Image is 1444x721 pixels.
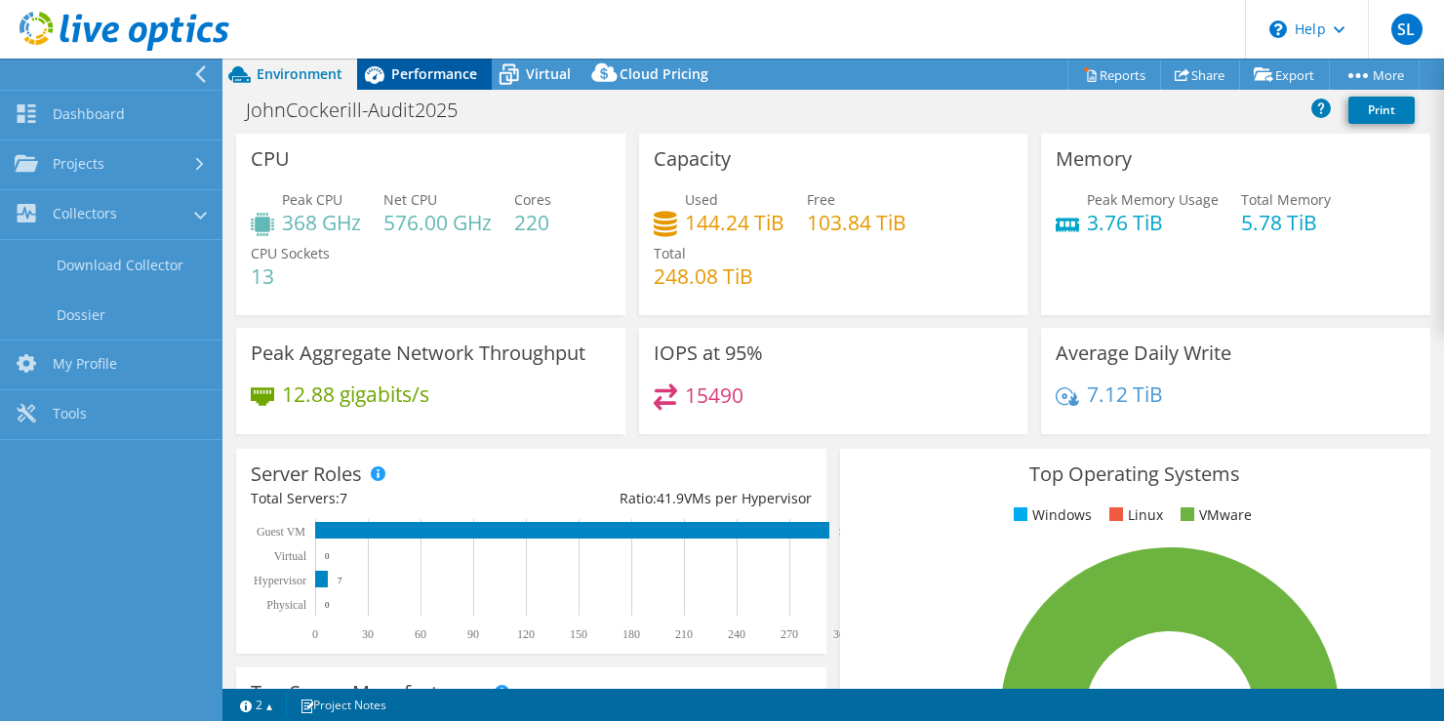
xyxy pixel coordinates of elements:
span: SL [1391,14,1423,45]
h3: IOPS at 95% [654,342,763,364]
text: 270 [781,627,798,641]
span: Cores [514,190,551,209]
span: Peak CPU [282,190,342,209]
h4: 220 [514,212,551,233]
a: Reports [1067,60,1161,90]
div: Ratio: VMs per Hypervisor [531,488,811,509]
span: 7 [340,489,347,507]
span: Cloud Pricing [620,64,708,83]
h4: 12.88 gigabits/s [282,383,429,405]
a: Share [1160,60,1240,90]
div: Total Servers: [251,488,531,509]
h3: Top Operating Systems [855,463,1416,485]
text: Guest VM [257,525,305,539]
text: 30 [362,627,374,641]
span: Environment [257,64,342,83]
span: Total Memory [1241,190,1331,209]
a: Print [1348,97,1415,124]
text: Hypervisor [254,574,306,587]
text: Virtual [274,549,307,563]
li: VMware [1176,504,1252,526]
li: Linux [1104,504,1163,526]
span: CPU Sockets [251,244,330,262]
text: 0 [312,627,318,641]
h3: CPU [251,148,290,170]
h4: 7.12 TiB [1087,383,1163,405]
text: Physical [266,598,306,612]
h3: Top Server Manufacturers [251,682,486,703]
a: Export [1239,60,1330,90]
text: 7 [338,576,342,585]
text: 210 [675,627,693,641]
h4: 103.84 TiB [807,212,906,233]
li: Windows [1009,504,1092,526]
h4: 5.78 TiB [1241,212,1331,233]
h3: Memory [1056,148,1132,170]
span: Net CPU [383,190,437,209]
svg: \n [1269,20,1287,38]
text: 0 [325,600,330,610]
span: Performance [391,64,477,83]
text: 120 [517,627,535,641]
span: Peak Memory Usage [1087,190,1219,209]
h4: 576.00 GHz [383,212,492,233]
a: Project Notes [286,693,400,717]
h4: 144.24 TiB [685,212,784,233]
span: Virtual [526,64,571,83]
h4: 13 [251,265,330,287]
a: 2 [226,693,287,717]
h4: 368 GHz [282,212,361,233]
h3: Server Roles [251,463,362,485]
h4: 3.76 TiB [1087,212,1219,233]
text: 60 [415,627,426,641]
span: Total [654,244,686,262]
h1: JohnCockerill-Audit2025 [237,100,488,121]
text: 150 [570,627,587,641]
span: Free [807,190,835,209]
h3: Peak Aggregate Network Throughput [251,342,585,364]
h3: Average Daily Write [1056,342,1231,364]
text: 240 [728,627,745,641]
span: Used [685,190,718,209]
span: 41.9 [657,489,684,507]
a: More [1329,60,1420,90]
text: 180 [622,627,640,641]
text: 90 [467,627,479,641]
text: 0 [325,551,330,561]
h4: 15490 [685,384,743,406]
h4: 248.08 TiB [654,265,753,287]
h3: Capacity [654,148,731,170]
